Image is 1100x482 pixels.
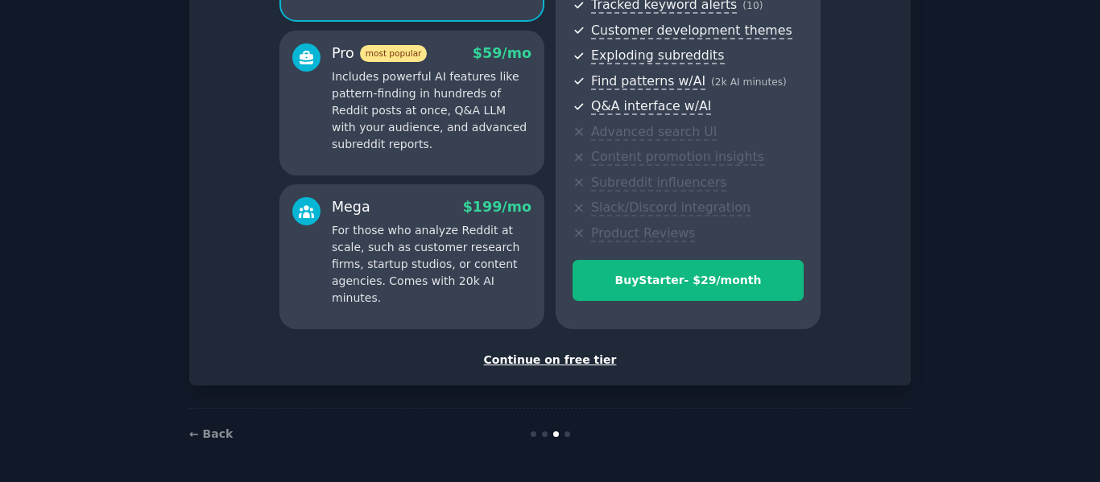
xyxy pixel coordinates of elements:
[360,45,428,62] span: most popular
[332,222,531,307] p: For those who analyze Reddit at scale, such as customer research firms, startup studios, or conte...
[591,225,695,242] span: Product Reviews
[473,45,531,61] span: $ 59 /mo
[332,68,531,153] p: Includes powerful AI features like pattern-finding in hundreds of Reddit posts at once, Q&A LLM w...
[591,149,764,166] span: Content promotion insights
[332,43,427,64] div: Pro
[591,200,751,216] span: Slack/Discord integration
[591,98,711,115] span: Q&A interface w/AI
[591,124,717,141] span: Advanced search UI
[591,47,724,64] span: Exploding subreddits
[206,352,894,369] div: Continue on free tier
[332,197,370,217] div: Mega
[573,260,804,301] button: BuyStarter- $29/month
[591,175,726,192] span: Subreddit influencers
[591,23,792,39] span: Customer development themes
[573,272,803,289] div: Buy Starter - $ 29 /month
[463,199,531,215] span: $ 199 /mo
[189,427,233,440] a: ← Back
[711,76,787,88] span: ( 2k AI minutes )
[591,73,705,90] span: Find patterns w/AI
